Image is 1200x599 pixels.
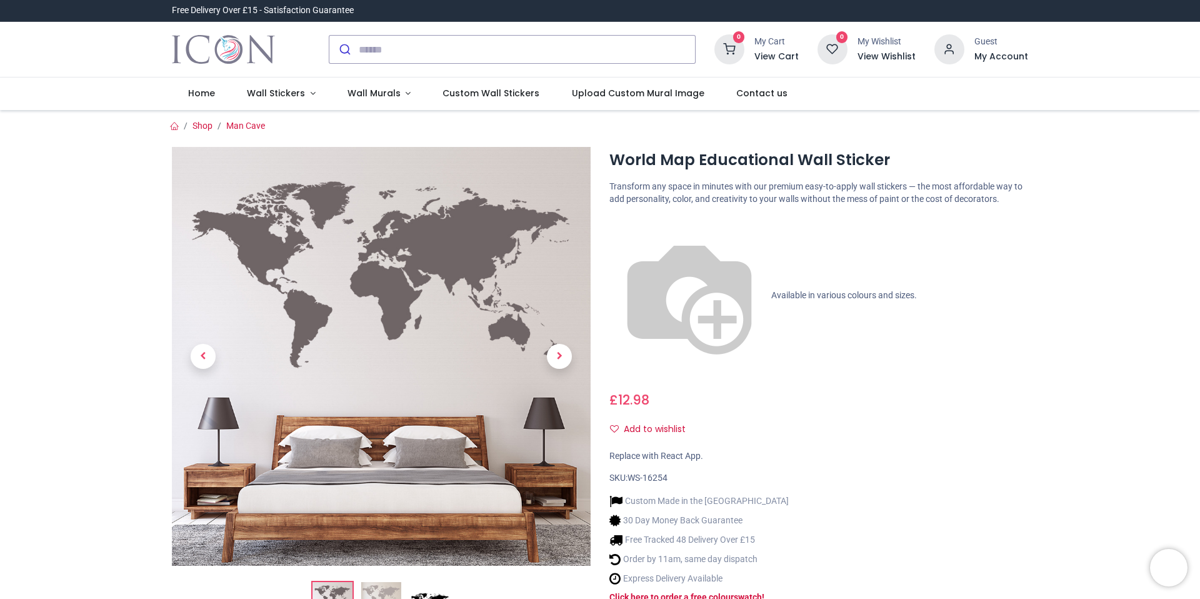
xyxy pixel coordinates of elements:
div: Free Delivery Over £15 - Satisfaction Guarantee [172,4,354,17]
a: Wall Murals [331,78,427,110]
a: View Cart [754,51,799,63]
span: Previous [191,344,216,369]
img: World Map Educational Wall Sticker [172,147,591,566]
a: 0 [714,44,744,54]
span: Upload Custom Mural Image [572,87,704,99]
span: Custom Wall Stickers [442,87,539,99]
div: Guest [974,36,1028,48]
a: Logo of Icon Wall Stickers [172,32,275,67]
span: 12.98 [618,391,649,409]
div: My Wishlist [857,36,916,48]
a: Next [528,210,591,503]
h1: World Map Educational Wall Sticker [609,149,1028,171]
div: My Cart [754,36,799,48]
div: SKU: [609,472,1028,485]
span: Wall Stickers [247,87,305,99]
i: Add to wishlist [610,425,619,433]
li: 30 Day Money Back Guarantee [609,514,789,527]
iframe: Brevo live chat [1150,549,1187,586]
span: £ [609,391,649,409]
button: Add to wishlistAdd to wishlist [609,419,696,440]
span: Available in various colours and sizes. [771,289,917,299]
div: Replace with React App. [609,450,1028,463]
sup: 0 [733,31,745,43]
img: color-wheel.png [609,216,769,376]
a: Wall Stickers [231,78,331,110]
a: My Account [974,51,1028,63]
button: Submit [329,36,359,63]
a: Man Cave [226,121,265,131]
span: Contact us [736,87,787,99]
a: Previous [172,210,234,503]
sup: 0 [836,31,848,43]
a: Shop [192,121,212,131]
a: View Wishlist [857,51,916,63]
li: Express Delivery Available [609,572,789,585]
span: WS-16254 [627,473,667,483]
a: 0 [817,44,847,54]
span: Next [547,344,572,369]
span: Home [188,87,215,99]
iframe: Customer reviews powered by Trustpilot [766,4,1028,17]
li: Free Tracked 48 Delivery Over £15 [609,533,789,546]
p: Transform any space in minutes with our premium easy-to-apply wall stickers — the most affordable... [609,181,1028,205]
li: Custom Made in the [GEOGRAPHIC_DATA] [609,495,789,508]
img: Icon Wall Stickers [172,32,275,67]
li: Order by 11am, same day dispatch [609,553,789,566]
span: Wall Murals [347,87,401,99]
